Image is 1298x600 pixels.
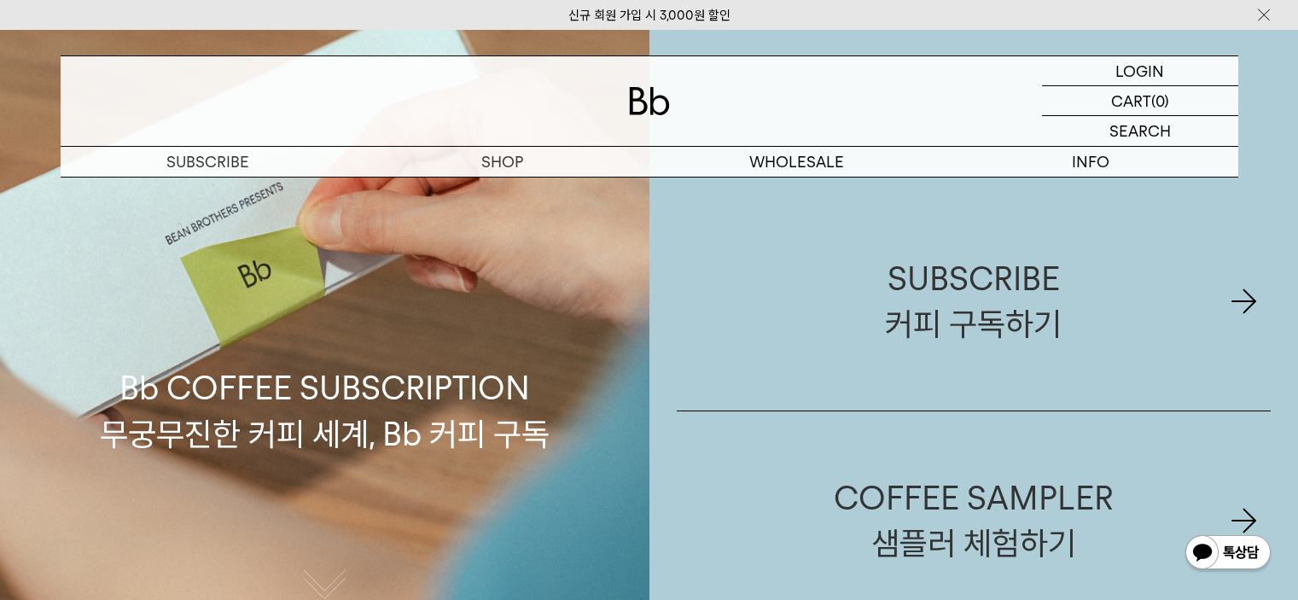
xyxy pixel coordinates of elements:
[1111,86,1151,115] p: CART
[100,203,550,456] p: Bb COFFEE SUBSCRIPTION 무궁무진한 커피 세계, Bb 커피 구독
[834,475,1114,566] div: COFFEE SAMPLER 샘플러 체험하기
[61,147,355,177] a: SUBSCRIBE
[944,147,1238,177] p: INFO
[885,256,1062,347] div: SUBSCRIBE 커피 구독하기
[1115,56,1164,85] p: LOGIN
[1109,116,1171,146] p: SEARCH
[1042,86,1238,116] a: CART (0)
[1184,533,1272,574] img: 카카오톡 채널 1:1 채팅 버튼
[629,87,670,115] img: 로고
[677,192,1272,411] a: SUBSCRIBE커피 구독하기
[355,147,649,177] a: SHOP
[1042,56,1238,86] a: LOGIN
[1151,86,1169,115] p: (0)
[649,147,944,177] p: WHOLESALE
[568,8,730,23] a: 신규 회원 가입 시 3,000원 할인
